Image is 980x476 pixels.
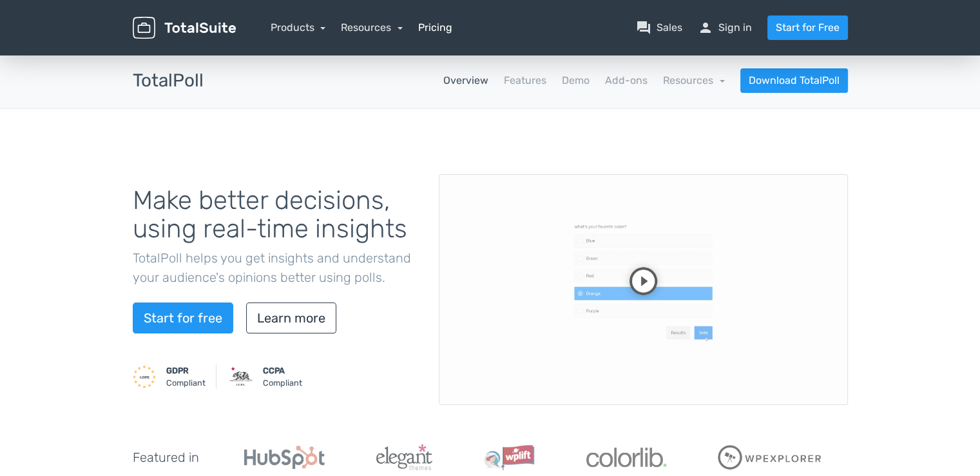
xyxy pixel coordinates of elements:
img: ElegantThemes [376,444,432,470]
small: Compliant [263,364,302,389]
img: WPLift [484,444,535,470]
img: WPExplorer [718,445,822,470]
a: Products [271,21,326,34]
a: Resources [663,74,725,86]
span: person [698,20,713,35]
strong: CCPA [263,366,285,375]
small: Compliant [166,364,206,389]
a: Download TotalPoll [740,68,848,93]
a: Overview [443,73,488,88]
a: Learn more [246,302,336,333]
a: Start for free [133,302,233,333]
a: Demo [562,73,590,88]
img: Hubspot [244,446,325,469]
img: Colorlib [586,448,666,467]
h5: Featured in [133,450,199,464]
img: TotalSuite for WordPress [133,17,236,39]
a: Start for Free [767,15,848,40]
span: question_answer [636,20,651,35]
strong: GDPR [166,366,189,375]
a: personSign in [698,20,752,35]
p: TotalPoll helps you get insights and understand your audience's opinions better using polls. [133,248,419,287]
h1: Make better decisions, using real-time insights [133,186,419,243]
img: CCPA [229,365,253,388]
a: Pricing [418,20,452,35]
a: question_answerSales [636,20,682,35]
a: Resources [341,21,403,34]
h3: TotalPoll [133,71,204,91]
a: Features [504,73,546,88]
img: GDPR [133,365,156,388]
a: Add-ons [605,73,648,88]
